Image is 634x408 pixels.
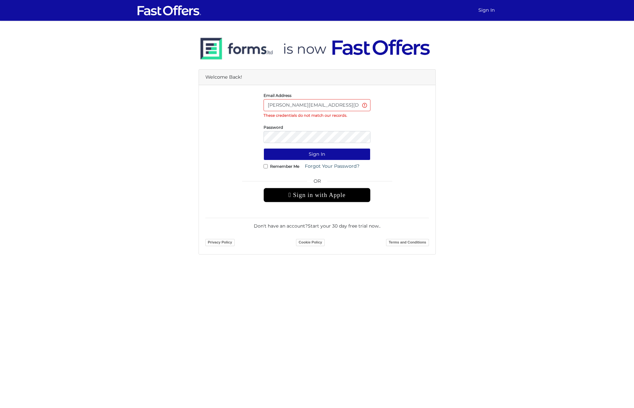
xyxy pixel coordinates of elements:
[264,148,370,160] button: Sign In
[264,113,347,118] strong: These credentials do not match our records.
[308,223,380,229] a: Start your 30 day free trial now.
[264,99,370,111] input: E-Mail
[264,178,370,188] span: OR
[199,70,435,85] div: Welcome Back!
[476,4,498,17] a: Sign In
[301,160,364,172] a: Forgot Your Password?
[264,126,283,128] label: Password
[205,239,235,246] a: Privacy Policy
[296,239,325,246] a: Cookie Policy
[205,218,429,230] div: Don't have an account? .
[264,95,291,96] label: Email Address
[386,239,429,246] a: Terms and Conditions
[270,165,299,167] label: Remember Me
[264,188,370,202] div: Sign in with Apple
